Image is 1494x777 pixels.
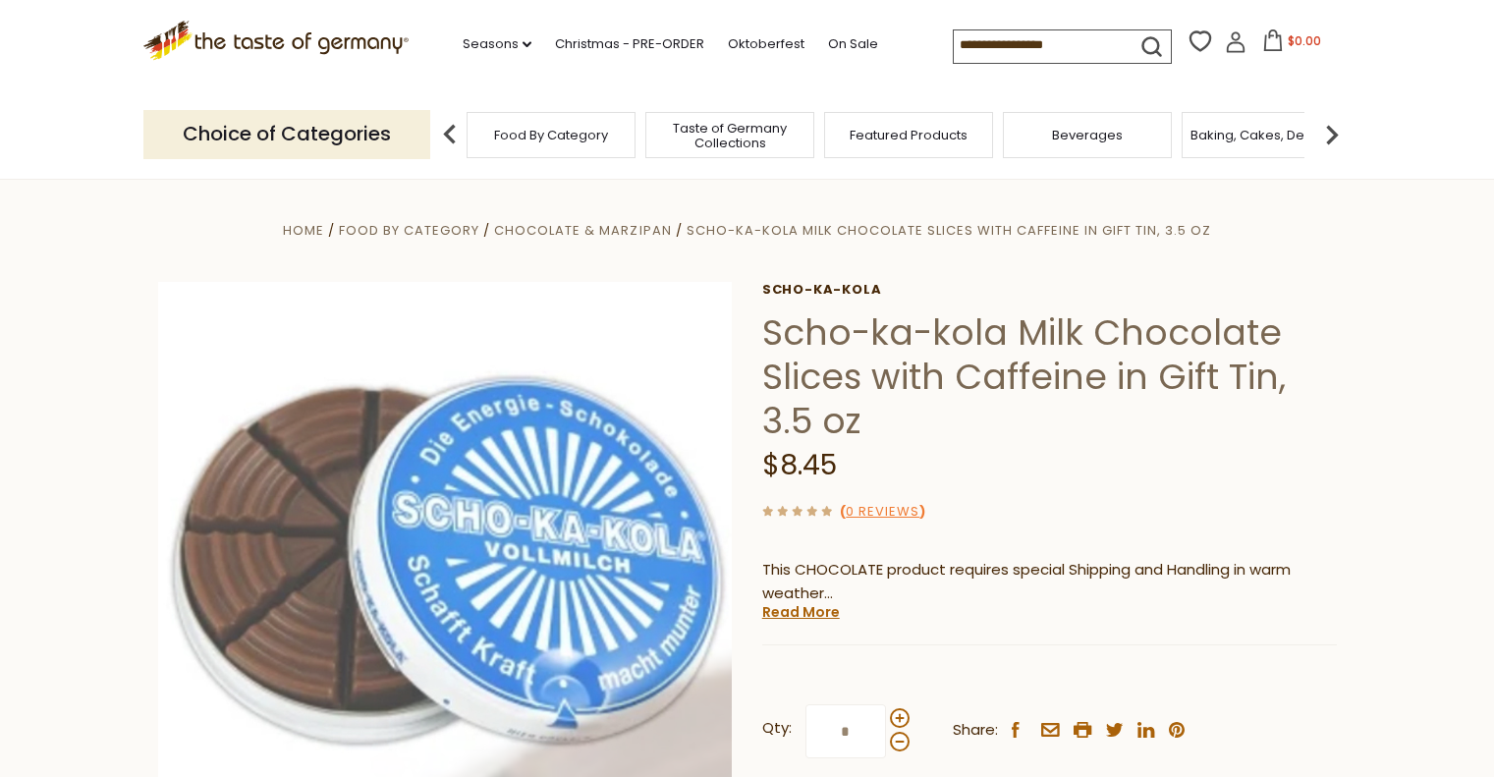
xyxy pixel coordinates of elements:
[651,121,808,150] a: Taste of Germany Collections
[430,115,470,154] img: previous arrow
[463,33,531,55] a: Seasons
[1190,128,1343,142] a: Baking, Cakes, Desserts
[339,221,479,240] a: Food By Category
[555,33,704,55] a: Christmas - PRE-ORDER
[762,282,1337,298] a: Scho-ka-kola
[1250,29,1334,59] button: $0.00
[762,602,840,622] a: Read More
[143,110,430,158] p: Choice of Categories
[283,221,324,240] a: Home
[762,558,1337,607] p: This CHOCOLATE product requires special Shipping and Handling in warm weather
[1052,128,1123,142] a: Beverages
[728,33,804,55] a: Oktoberfest
[1288,32,1321,49] span: $0.00
[762,310,1337,443] h1: Scho-ka-kola Milk Chocolate Slices with Caffeine in Gift Tin, 3.5 oz
[494,221,671,240] a: Chocolate & Marzipan
[1312,115,1352,154] img: next arrow
[850,128,968,142] a: Featured Products
[846,502,919,523] a: 0 Reviews
[828,33,878,55] a: On Sale
[762,716,792,741] strong: Qty:
[805,704,886,758] input: Qty:
[840,502,925,521] span: ( )
[494,128,608,142] a: Food By Category
[687,221,1211,240] a: Scho-ka-kola Milk Chocolate Slices with Caffeine in Gift Tin, 3.5 oz
[953,718,998,743] span: Share:
[762,446,837,484] span: $8.45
